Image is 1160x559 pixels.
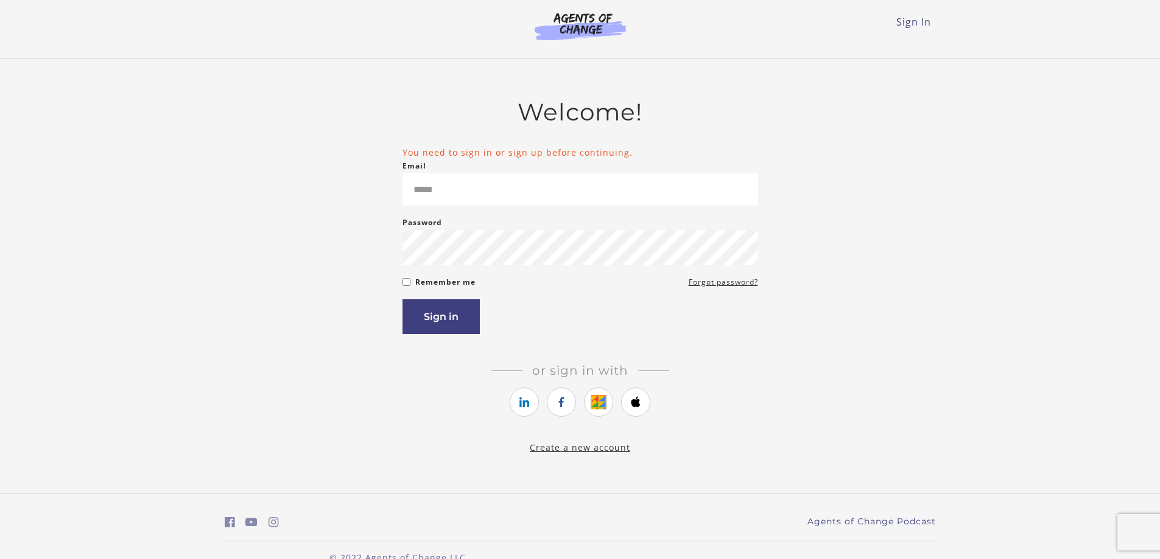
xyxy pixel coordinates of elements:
[522,12,639,40] img: Agents of Change Logo
[225,516,235,528] i: https://www.facebook.com/groups/aswbtestprep (Open in a new window)
[245,513,258,531] a: https://www.youtube.com/c/AgentsofChangeTestPrepbyMeaganMitchell (Open in a new window)
[584,387,613,417] a: https://courses.thinkific.com/users/auth/google?ss%5Breferral%5D=&ss%5Buser_return_to%5D=%2Fcours...
[547,387,576,417] a: https://courses.thinkific.com/users/auth/facebook?ss%5Breferral%5D=&ss%5Buser_return_to%5D=%2Fcou...
[522,363,638,378] span: Or sign in with
[402,98,758,127] h2: Welcome!
[415,275,476,290] label: Remember me
[621,387,650,417] a: https://courses.thinkific.com/users/auth/apple?ss%5Breferral%5D=&ss%5Buser_return_to%5D=%2Fcourse...
[896,15,931,29] a: Sign In
[225,513,235,531] a: https://www.facebook.com/groups/aswbtestprep (Open in a new window)
[510,387,539,417] a: https://courses.thinkific.com/users/auth/linkedin?ss%5Breferral%5D=&ss%5Buser_return_to%5D=%2Fcou...
[402,146,758,159] li: You need to sign in or sign up before continuing.
[402,159,426,173] label: Email
[402,215,442,230] label: Password
[245,516,258,528] i: https://www.youtube.com/c/AgentsofChangeTestPrepbyMeaganMitchell (Open in a new window)
[807,515,936,528] a: Agents of Change Podcast
[689,275,758,290] a: Forgot password?
[530,442,630,453] a: Create a new account
[269,513,279,531] a: https://www.instagram.com/agentsofchangeprep/ (Open in a new window)
[402,299,480,334] button: Sign in
[269,516,279,528] i: https://www.instagram.com/agentsofchangeprep/ (Open in a new window)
